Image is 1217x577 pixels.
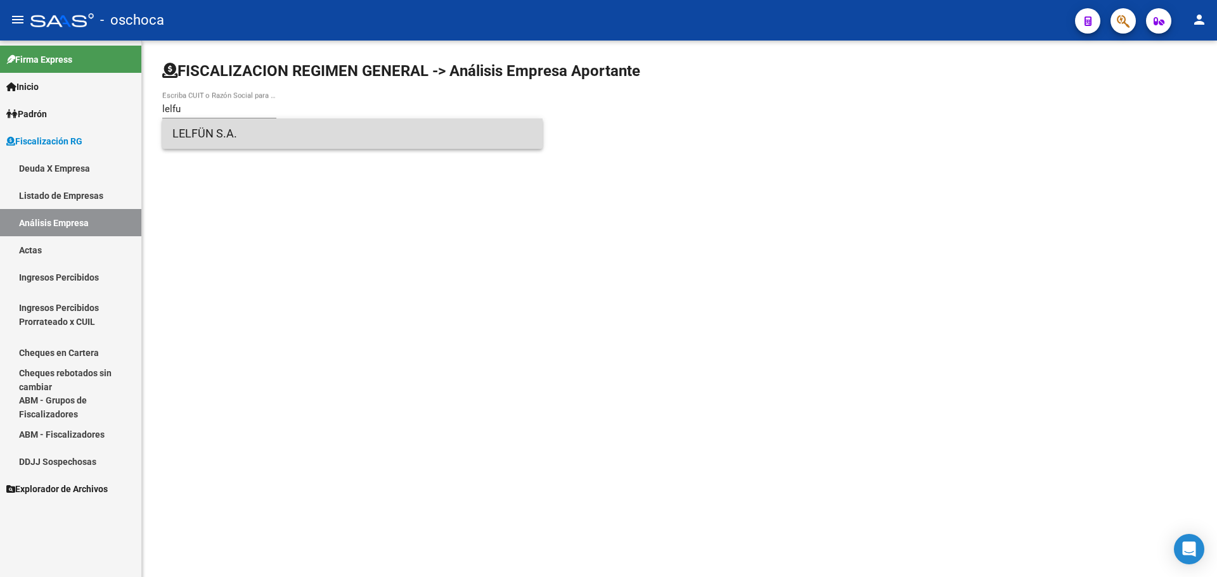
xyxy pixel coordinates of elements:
span: Fiscalización RG [6,134,82,148]
div: Open Intercom Messenger [1174,534,1204,564]
span: - oschoca [100,6,164,34]
mat-icon: menu [10,12,25,27]
span: Firma Express [6,53,72,67]
h1: FISCALIZACION REGIMEN GENERAL -> Análisis Empresa Aportante [162,61,640,81]
span: Explorador de Archivos [6,482,108,496]
mat-icon: person [1192,12,1207,27]
span: Inicio [6,80,39,94]
span: Padrón [6,107,47,121]
span: LELFÜN S.A. [172,118,532,149]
